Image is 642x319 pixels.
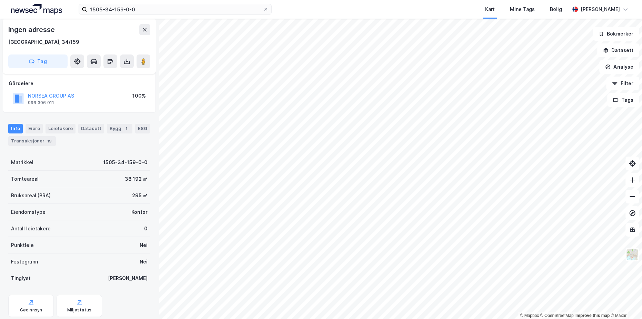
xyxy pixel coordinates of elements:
[599,60,639,74] button: Analyse
[125,175,148,183] div: 38 192 ㎡
[20,307,42,313] div: Geoinnsyn
[123,125,130,132] div: 1
[607,93,639,107] button: Tags
[626,248,639,261] img: Z
[140,258,148,266] div: Nei
[11,158,33,167] div: Matrikkel
[510,5,535,13] div: Mine Tags
[87,4,263,14] input: Søk på adresse, matrikkel, gårdeiere, leietakere eller personer
[46,124,76,133] div: Leietakere
[11,208,46,216] div: Eiendomstype
[550,5,562,13] div: Bolig
[581,5,620,13] div: [PERSON_NAME]
[593,27,639,41] button: Bokmerker
[540,313,574,318] a: OpenStreetMap
[131,208,148,216] div: Kontor
[132,191,148,200] div: 295 ㎡
[103,158,148,167] div: 1505-34-159-0-0
[8,124,23,133] div: Info
[11,241,34,249] div: Punktleie
[78,124,104,133] div: Datasett
[144,225,148,233] div: 0
[140,241,148,249] div: Nei
[11,4,62,14] img: logo.a4113a55bc3d86da70a041830d287a7e.svg
[46,138,53,144] div: 19
[28,100,54,106] div: 996 306 011
[11,225,51,233] div: Antall leietakere
[597,43,639,57] button: Datasett
[485,5,495,13] div: Kart
[575,313,610,318] a: Improve this map
[67,307,91,313] div: Miljøstatus
[132,92,146,100] div: 100%
[11,258,38,266] div: Festegrunn
[11,274,31,282] div: Tinglyst
[8,136,56,146] div: Transaksjoner
[608,286,642,319] iframe: Chat Widget
[135,124,150,133] div: ESG
[606,77,639,90] button: Filter
[8,54,68,68] button: Tag
[26,124,43,133] div: Eiere
[11,191,51,200] div: Bruksareal (BRA)
[107,124,132,133] div: Bygg
[520,313,539,318] a: Mapbox
[8,38,79,46] div: [GEOGRAPHIC_DATA], 34/159
[11,175,39,183] div: Tomteareal
[8,24,56,35] div: Ingen adresse
[108,274,148,282] div: [PERSON_NAME]
[9,79,150,88] div: Gårdeiere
